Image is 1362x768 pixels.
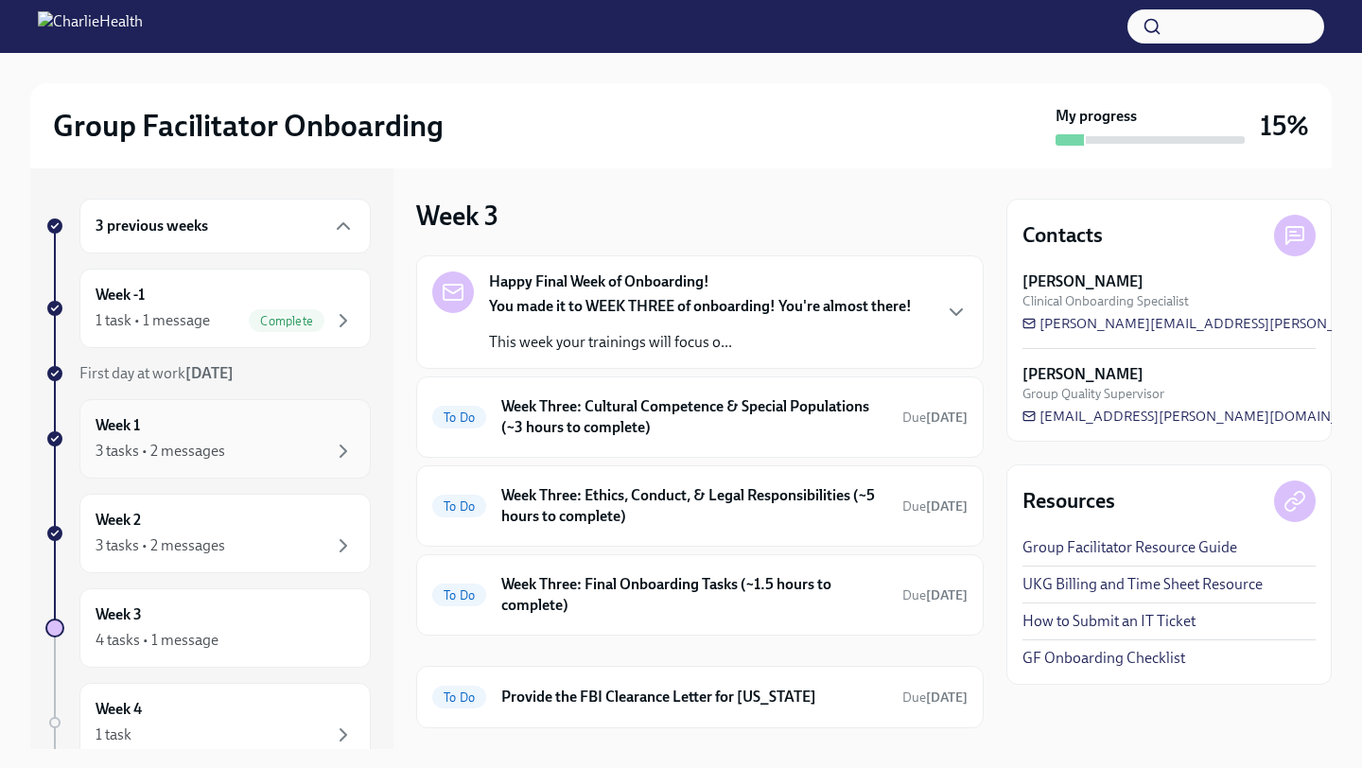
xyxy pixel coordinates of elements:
[1022,385,1164,403] span: Group Quality Supervisor
[926,689,968,706] strong: [DATE]
[96,510,141,531] h6: Week 2
[432,570,968,620] a: To DoWeek Three: Final Onboarding Tasks (~1.5 hours to complete)Due[DATE]
[1022,364,1144,385] strong: [PERSON_NAME]
[1056,106,1137,127] strong: My progress
[96,441,225,462] div: 3 tasks • 2 messages
[416,199,498,233] h3: Week 3
[45,683,371,762] a: Week 41 task
[96,604,142,625] h6: Week 3
[45,494,371,573] a: Week 23 tasks • 2 messages
[249,314,324,328] span: Complete
[902,498,968,515] span: Due
[79,364,234,382] span: First day at work
[45,588,371,668] a: Week 34 tasks • 1 message
[1022,292,1189,310] span: Clinical Onboarding Specialist
[926,498,968,515] strong: [DATE]
[1022,574,1263,595] a: UKG Billing and Time Sheet Resource
[902,689,968,706] span: Due
[96,630,218,651] div: 4 tasks • 1 message
[432,588,486,602] span: To Do
[1022,271,1144,292] strong: [PERSON_NAME]
[926,587,968,603] strong: [DATE]
[96,216,208,236] h6: 3 previous weeks
[902,410,968,426] span: Due
[432,481,968,531] a: To DoWeek Three: Ethics, Conduct, & Legal Responsibilities (~5 hours to complete)Due[DATE]
[185,364,234,382] strong: [DATE]
[501,396,887,438] h6: Week Three: Cultural Competence & Special Populations (~3 hours to complete)
[501,485,887,527] h6: Week Three: Ethics, Conduct, & Legal Responsibilities (~5 hours to complete)
[432,410,486,425] span: To Do
[902,689,968,707] span: September 30th, 2025 10:00
[489,332,912,353] p: This week your trainings will focus o...
[902,586,968,604] span: September 13th, 2025 10:00
[1022,537,1237,558] a: Group Facilitator Resource Guide
[902,587,968,603] span: Due
[432,690,486,705] span: To Do
[45,399,371,479] a: Week 13 tasks • 2 messages
[96,285,145,305] h6: Week -1
[432,682,968,712] a: To DoProvide the FBI Clearance Letter for [US_STATE]Due[DATE]
[432,393,968,442] a: To DoWeek Three: Cultural Competence & Special Populations (~3 hours to complete)Due[DATE]
[96,310,210,331] div: 1 task • 1 message
[1022,221,1103,250] h4: Contacts
[501,574,887,616] h6: Week Three: Final Onboarding Tasks (~1.5 hours to complete)
[489,271,709,292] strong: Happy Final Week of Onboarding!
[79,199,371,253] div: 3 previous weeks
[1022,611,1196,632] a: How to Submit an IT Ticket
[96,535,225,556] div: 3 tasks • 2 messages
[96,415,140,436] h6: Week 1
[501,687,887,707] h6: Provide the FBI Clearance Letter for [US_STATE]
[902,409,968,427] span: September 15th, 2025 10:00
[53,107,444,145] h2: Group Facilitator Onboarding
[1260,109,1309,143] h3: 15%
[38,11,143,42] img: CharlieHealth
[432,499,486,514] span: To Do
[96,699,142,720] h6: Week 4
[45,363,371,384] a: First day at work[DATE]
[45,269,371,348] a: Week -11 task • 1 messageComplete
[926,410,968,426] strong: [DATE]
[489,297,912,315] strong: You made it to WEEK THREE of onboarding! You're almost there!
[902,497,968,515] span: September 15th, 2025 10:00
[1022,648,1185,669] a: GF Onboarding Checklist
[1022,487,1115,515] h4: Resources
[96,724,131,745] div: 1 task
